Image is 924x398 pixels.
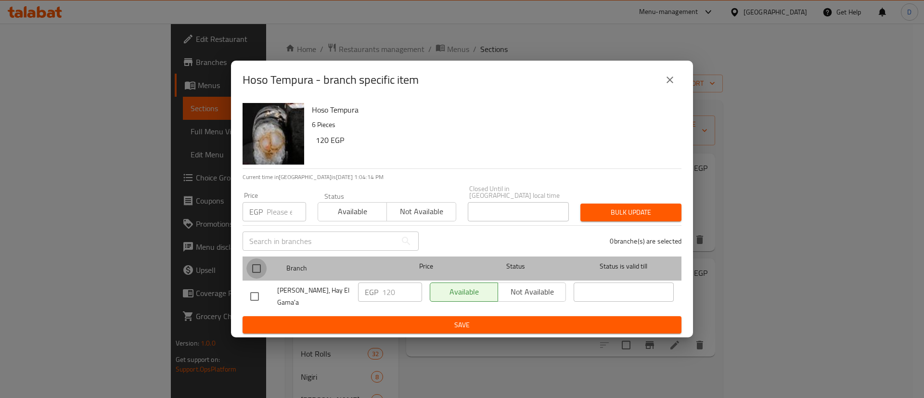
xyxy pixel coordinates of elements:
img: Hoso Tempura [243,103,304,165]
button: Not available [386,202,456,221]
p: 0 branche(s) are selected [610,236,681,246]
p: Current time in [GEOGRAPHIC_DATA] is [DATE] 1:04:14 PM [243,173,681,181]
span: Not available [391,205,452,218]
button: close [658,68,681,91]
input: Please enter price [267,202,306,221]
input: Search in branches [243,231,397,251]
span: Status is valid till [574,260,674,272]
button: Bulk update [580,204,681,221]
input: Please enter price [382,282,422,302]
p: EGP [365,286,378,298]
button: Available [318,202,387,221]
span: Branch [286,262,386,274]
h6: Hoso Tempura [312,103,674,116]
span: Available [322,205,383,218]
h2: Hoso Tempura - branch specific item [243,72,419,88]
p: 6 Pieces [312,119,674,131]
span: Price [394,260,458,272]
h6: 120 EGP [316,133,674,147]
span: Save [250,319,674,331]
span: [PERSON_NAME], Hay El Gama'a [277,284,350,308]
span: Status [466,260,566,272]
span: Bulk update [588,206,674,218]
button: Save [243,316,681,334]
p: EGP [249,206,263,218]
